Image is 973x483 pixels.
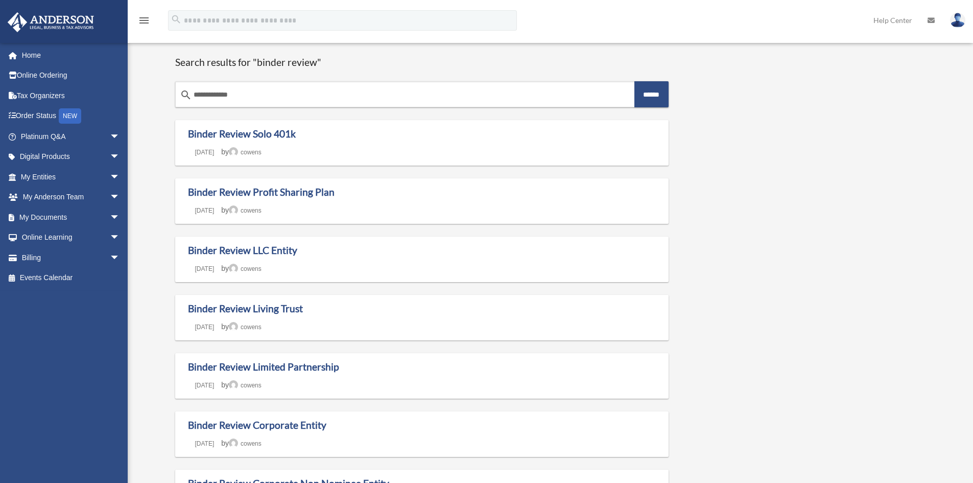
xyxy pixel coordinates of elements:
[110,247,130,268] span: arrow_drop_down
[110,147,130,168] span: arrow_drop_down
[188,382,222,389] a: [DATE]
[188,361,339,373] a: Binder Review Limited Partnership
[7,247,135,268] a: Billingarrow_drop_down
[7,65,135,86] a: Online Ordering
[138,18,150,27] a: menu
[188,207,222,214] a: [DATE]
[188,265,222,272] a: [DATE]
[950,13,965,28] img: User Pic
[229,324,262,331] a: cowens
[7,167,135,187] a: My Entitiesarrow_drop_down
[229,382,262,389] a: cowens
[188,149,222,156] a: [DATE]
[221,439,261,447] span: by
[229,440,262,447] a: cowens
[110,187,130,208] span: arrow_drop_down
[221,264,261,272] span: by
[229,149,262,156] a: cowens
[221,206,261,214] span: by
[221,323,261,331] span: by
[188,324,222,331] a: [DATE]
[7,85,135,106] a: Tax Organizers
[188,128,296,140] a: Binder Review Solo 401k
[229,265,262,272] a: cowens
[138,14,150,27] i: menu
[110,126,130,147] span: arrow_drop_down
[188,244,297,256] a: Binder Review LLC Entity
[180,89,192,101] i: search
[229,207,262,214] a: cowens
[59,108,81,124] div: NEW
[7,147,135,167] a: Digital Productsarrow_drop_down
[175,56,669,69] h1: Search results for "binder review"
[110,167,130,188] span: arrow_drop_down
[7,227,135,248] a: Online Learningarrow_drop_down
[188,440,222,447] a: [DATE]
[7,268,135,288] a: Events Calendar
[7,106,135,127] a: Order StatusNEW
[221,381,261,389] span: by
[7,126,135,147] a: Platinum Q&Aarrow_drop_down
[7,187,135,208] a: My Anderson Teamarrow_drop_down
[188,186,335,198] a: Binder Review Profit Sharing Plan
[188,419,326,431] a: Binder Review Corporate Entity
[188,303,303,314] a: Binder Review Living Trust
[5,12,97,32] img: Anderson Advisors Platinum Portal
[171,14,182,25] i: search
[7,207,135,227] a: My Documentsarrow_drop_down
[221,148,261,156] span: by
[110,207,130,228] span: arrow_drop_down
[110,227,130,248] span: arrow_drop_down
[7,45,130,65] a: Home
